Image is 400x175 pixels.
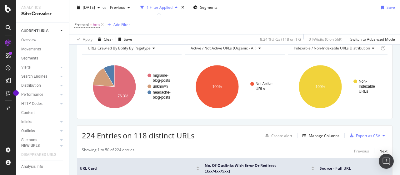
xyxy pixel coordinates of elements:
[350,37,395,42] div: Switch to Advanced Mode
[21,5,64,10] div: Analytics
[271,133,292,138] div: Create alert
[300,132,339,139] button: Manage Columns
[104,37,113,42] div: Clear
[153,78,170,83] text: blog-posts
[107,5,125,10] span: Previous
[153,73,168,78] text: migraine-
[90,22,92,27] span: =
[138,3,180,13] button: 1 Filter Applied
[256,87,265,91] text: URLs
[82,147,134,155] div: Showing 1 to 50 of 224 entries
[21,142,40,149] div: NEW URLS
[185,59,283,114] svg: A chart.
[212,85,222,89] text: 100%
[74,22,89,27] span: Protocol
[21,137,58,143] a: Sitemaps
[147,5,172,10] div: 1 Filter Applied
[153,95,170,100] text: blog-posts
[180,4,185,11] div: times
[74,3,102,13] button: [DATE]
[153,84,168,89] text: unknown
[74,34,92,44] button: Apply
[205,163,302,174] span: No. of Outlinks with Error or Redirect (3xx/4xx/5xx)
[354,147,369,155] button: Previous
[200,5,217,10] span: Segments
[387,5,395,10] div: Save
[294,45,370,51] span: Indexable / Non-Indexable URLs distribution
[21,128,35,134] div: Outlinks
[93,20,100,29] span: http
[379,3,395,13] button: Save
[21,128,58,134] a: Outlinks
[379,148,387,154] div: Next
[82,130,194,141] span: 224 Entries on 118 distinct URLs
[153,90,171,95] text: headache-
[309,133,339,138] div: Manage Columns
[107,3,132,13] button: Previous
[359,79,367,84] text: Non-
[21,152,62,158] a: DISAPPEARED URLS
[117,94,128,98] text: 76.3%
[21,119,32,125] div: Inlinks
[347,131,380,141] button: Export as CSV
[359,84,375,89] text: Indexable
[309,37,342,42] div: 0 % Visits ( 0 on 66K )
[191,45,257,51] span: Active / Not Active URLs (organic - all)
[21,100,58,107] a: HTTP Codes
[21,55,38,62] div: Segments
[21,163,65,170] a: Analysis Info
[356,133,380,138] div: Export as CSV
[124,37,132,42] div: Save
[83,5,95,10] span: 2025 Aug. 31st
[105,21,130,28] button: Add Filter
[315,85,325,89] text: 100%
[83,37,92,42] div: Apply
[288,59,386,114] svg: A chart.
[21,37,65,44] a: Overview
[21,152,56,158] div: DISAPPEARED URLS
[80,166,195,171] span: URL Card
[256,82,272,86] text: Not Active
[379,154,394,169] div: Open Intercom Messenger
[263,131,292,141] button: Create alert
[21,28,58,34] a: CURRENT URLS
[13,90,19,96] div: Tooltip anchor
[21,82,58,89] a: Distribution
[21,46,65,53] a: Movements
[21,91,58,98] a: Performance
[21,46,41,53] div: Movements
[21,64,31,71] div: Visits
[21,110,65,116] a: Content
[21,137,37,143] div: Sitemaps
[21,10,64,18] div: SiteCrawler
[292,43,379,53] h4: Indexable / Non-Indexable URLs Distribution
[21,163,43,170] div: Analysis Info
[359,89,368,94] text: URLs
[95,34,113,44] button: Clear
[102,5,107,10] span: vs
[21,82,41,89] div: Distribution
[116,34,132,44] button: Save
[21,110,35,116] div: Content
[354,148,369,154] div: Previous
[260,37,301,42] div: 8.24 % URLs ( 118 on 1K )
[189,43,279,53] h4: Active / Not Active URLs
[379,147,387,155] button: Next
[21,55,65,62] a: Segments
[21,73,58,80] a: Search Engines
[21,73,47,80] div: Search Engines
[21,100,42,107] div: HTTP Codes
[21,28,48,34] div: CURRENT URLS
[21,142,58,149] a: NEW URLS
[21,64,58,71] a: Visits
[21,37,36,44] div: Overview
[191,3,220,13] button: Segments
[88,45,151,51] span: URLs Crawled By Botify By pagetype
[113,22,130,27] div: Add Filter
[21,91,43,98] div: Performance
[82,59,180,114] svg: A chart.
[348,34,395,44] button: Switch to Advanced Mode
